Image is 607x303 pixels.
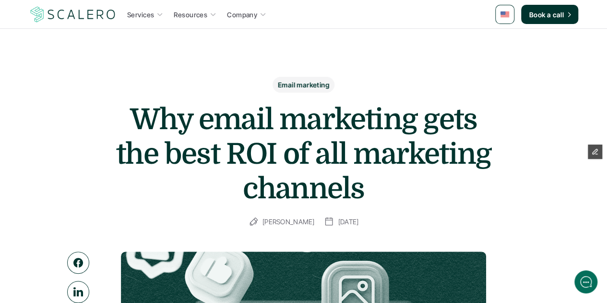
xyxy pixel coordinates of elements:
[62,133,115,141] span: New conversation
[574,270,597,293] iframe: gist-messenger-bubble-iframe
[15,127,177,146] button: New conversation
[227,10,257,20] p: Company
[174,10,207,20] p: Resources
[29,6,117,23] a: Scalero company logo
[278,80,329,90] p: Email marketing
[14,64,178,110] h2: Let us know if we can help with lifecycle marketing.
[112,102,496,206] h1: Why email marketing gets the best ROI of all marketing channels
[588,145,602,159] button: Edit Framer Content
[338,216,358,228] p: [DATE]
[529,10,564,20] p: Book a call
[127,10,154,20] p: Services
[521,5,578,24] a: Book a call
[80,241,121,247] span: We run on Gist
[29,5,117,24] img: Scalero company logo
[262,216,315,228] p: [PERSON_NAME]
[14,47,178,62] h1: Hi! Welcome to [GEOGRAPHIC_DATA].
